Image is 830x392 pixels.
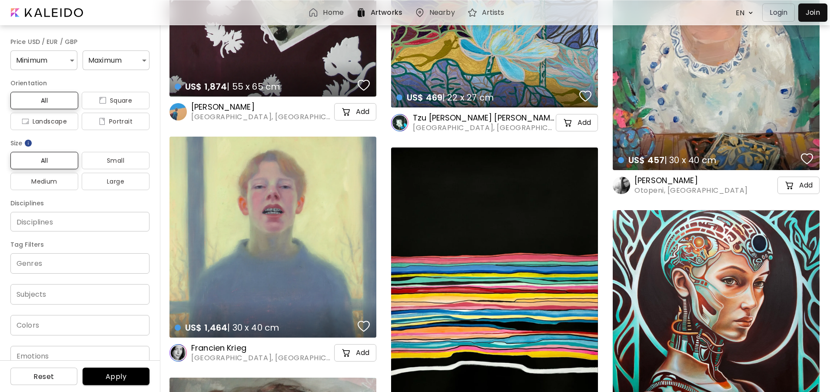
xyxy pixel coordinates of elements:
[83,50,149,70] div: Maximum
[341,348,352,358] img: cart-icon
[746,9,755,17] img: arrow down
[82,173,149,190] button: Large
[10,138,149,148] h6: Size
[618,154,798,166] h4: | 30 x 40 cm
[613,175,820,195] a: [PERSON_NAME]Otopeni, [GEOGRAPHIC_DATA]cart-iconAdd
[356,348,369,357] h5: Add
[634,175,748,186] h6: [PERSON_NAME]
[482,9,505,16] h6: Artists
[10,92,78,109] button: All
[770,7,787,18] p: Login
[89,155,143,166] span: Small
[185,80,227,93] span: US$ 1,874
[169,137,376,338] a: US$ 1,464| 30 x 40 cmfavoriteshttps://cdn.kaleido.art/CDN/Artwork/174395/Primary/medium.webp?upda...
[577,87,594,105] button: favorites
[24,139,33,147] img: info
[356,107,369,116] h5: Add
[413,113,554,123] h6: Tzu [PERSON_NAME] [PERSON_NAME]
[17,176,71,187] span: Medium
[10,37,149,47] h6: Price USD / EUR / GBP
[82,113,149,130] button: iconPortrait
[356,7,406,18] a: Artworks
[191,112,332,122] span: [GEOGRAPHIC_DATA], [GEOGRAPHIC_DATA]
[355,77,372,94] button: favorites
[731,5,746,20] div: EN
[762,3,798,22] a: Login
[334,103,376,121] button: cart-iconAdd
[10,368,77,385] button: Reset
[578,118,591,127] h5: Add
[17,95,71,106] span: All
[396,92,577,103] h4: | 22 x 27 cm
[415,7,458,18] a: Nearby
[10,113,78,130] button: iconLandscape
[82,92,149,109] button: iconSquare
[10,50,77,70] div: Minimum
[10,173,78,190] button: Medium
[82,152,149,169] button: Small
[185,322,227,334] span: US$ 1,464
[89,95,143,106] span: Square
[467,7,508,18] a: Artists
[371,9,402,16] h6: Artworks
[10,78,149,88] h6: Orientation
[798,3,827,22] a: Join
[83,368,149,385] button: Apply
[99,118,106,125] img: icon
[175,322,355,333] h4: | 30 x 40 cm
[556,114,598,131] button: cart-iconAdd
[784,180,795,191] img: cart-icon
[22,118,29,125] img: icon
[10,152,78,169] button: All
[10,239,149,250] h6: Tag Filters
[391,113,598,133] a: Tzu [PERSON_NAME] [PERSON_NAME][GEOGRAPHIC_DATA], [GEOGRAPHIC_DATA]cart-iconAdd
[334,344,376,362] button: cart-iconAdd
[169,102,376,122] a: [PERSON_NAME][GEOGRAPHIC_DATA], [GEOGRAPHIC_DATA]cart-iconAdd
[89,176,143,187] span: Large
[99,97,106,104] img: icon
[634,186,748,195] span: Otopeni, [GEOGRAPHIC_DATA]
[17,116,71,127] span: Landscape
[799,150,815,168] button: favorites
[407,91,442,104] span: US$ 469
[429,9,455,16] h6: Nearby
[175,81,355,92] h4: | 55 x 65 cm
[90,372,143,381] span: Apply
[323,9,343,16] h6: Home
[563,117,573,128] img: cart-icon
[762,3,795,22] button: Login
[777,177,820,194] button: cart-iconAdd
[191,343,332,353] h6: Francien Krieg
[191,353,332,363] span: [GEOGRAPHIC_DATA], [GEOGRAPHIC_DATA]
[89,116,143,127] span: Portrait
[191,102,332,112] h6: [PERSON_NAME]
[17,155,71,166] span: All
[799,181,813,190] h5: Add
[413,123,554,133] span: [GEOGRAPHIC_DATA], [GEOGRAPHIC_DATA]
[355,318,372,335] button: favorites
[308,7,347,18] a: Home
[341,107,352,117] img: cart-icon
[169,343,376,363] a: Francien Krieg[GEOGRAPHIC_DATA], [GEOGRAPHIC_DATA]cart-iconAdd
[628,154,664,166] span: US$ 457
[17,372,70,381] span: Reset
[10,198,149,208] h6: Disciplines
